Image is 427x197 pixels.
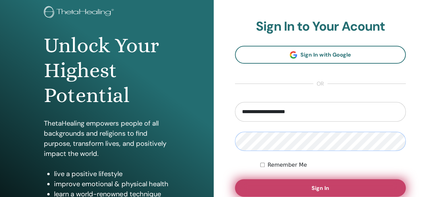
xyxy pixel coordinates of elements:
[235,19,406,34] h2: Sign In to Your Acount
[44,33,169,108] h1: Unlock Your Highest Potential
[313,80,327,88] span: or
[44,118,169,159] p: ThetaHealing empowers people of all backgrounds and religions to find purpose, transform lives, a...
[300,51,351,58] span: Sign In with Google
[235,179,406,197] button: Sign In
[54,169,169,179] li: live a positive lifestyle
[54,179,169,189] li: improve emotional & physical health
[235,46,406,64] a: Sign In with Google
[312,185,329,192] span: Sign In
[267,161,307,169] label: Remember Me
[260,161,406,169] div: Keep me authenticated indefinitely or until I manually logout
